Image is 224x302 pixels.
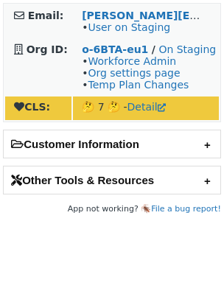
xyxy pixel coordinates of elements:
[127,101,166,113] a: Detail
[4,166,220,194] h2: Other Tools & Resources
[88,55,176,67] a: Workforce Admin
[4,130,220,158] h2: Customer Information
[14,101,50,113] strong: CLS:
[88,67,180,79] a: Org settings page
[82,21,170,33] span: •
[88,21,170,33] a: User on Staging
[152,43,155,55] strong: /
[3,202,221,217] footer: App not working? 🪳
[158,43,216,55] a: On Staging
[82,55,189,91] span: • • •
[88,79,189,91] a: Temp Plan Changes
[28,10,64,21] strong: Email:
[73,96,219,120] td: 🤔 7 🤔 -
[27,43,68,55] strong: Org ID:
[151,204,221,214] a: File a bug report!
[82,43,148,55] a: o-6BTA-eu1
